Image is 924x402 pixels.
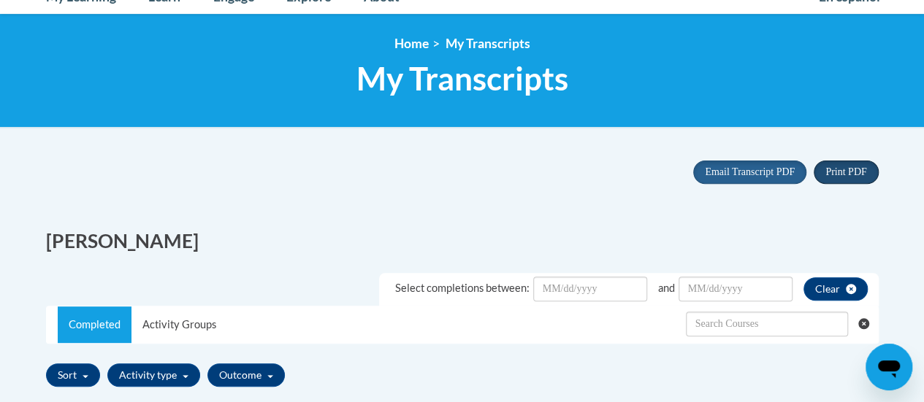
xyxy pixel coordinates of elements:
[679,277,793,301] input: Date Input
[866,344,912,390] iframe: Button to launch messaging window
[446,36,530,51] span: My Transcripts
[658,282,675,294] span: and
[858,306,878,341] button: Clear searching
[693,161,806,184] button: Email Transcript PDF
[825,166,866,177] span: Print PDF
[58,306,131,343] a: Completed
[207,363,285,387] button: Outcome
[107,363,200,387] button: Activity type
[533,277,647,301] input: Date Input
[814,161,878,184] button: Print PDF
[46,363,100,387] button: Sort
[395,282,530,294] span: Select completions between:
[705,166,795,177] span: Email Transcript PDF
[46,228,451,255] h2: [PERSON_NAME]
[803,277,868,301] button: clear
[394,36,429,51] a: Home
[356,59,568,98] span: My Transcripts
[131,306,227,343] a: Activity Groups
[686,312,848,336] input: Search Withdrawn Transcripts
